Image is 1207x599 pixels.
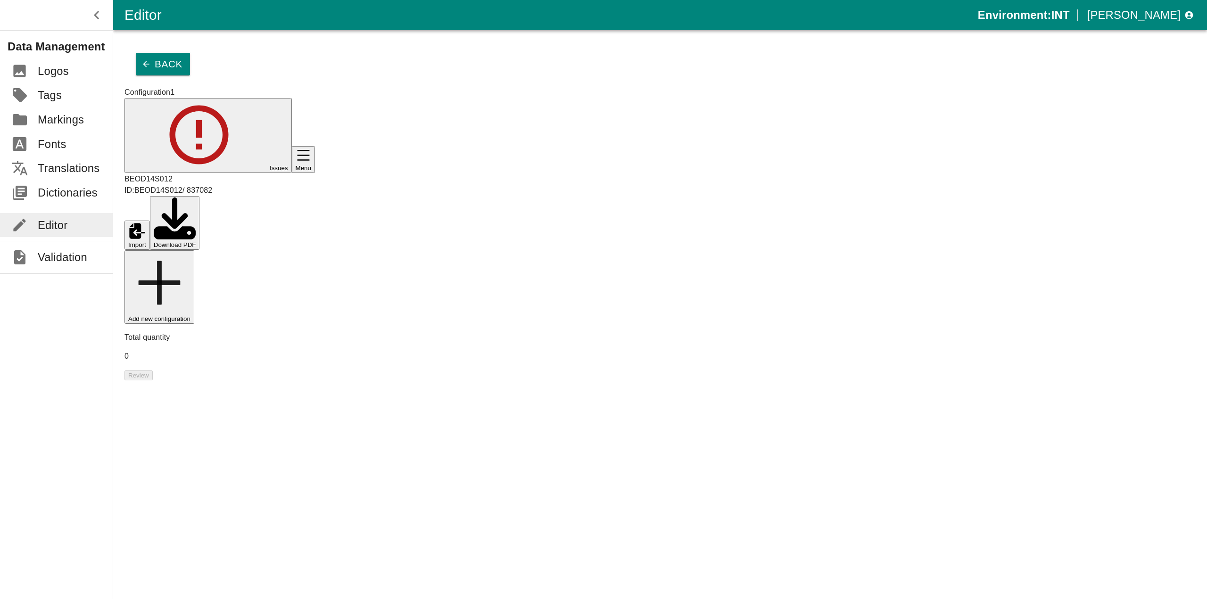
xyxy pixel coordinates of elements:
[978,7,1070,24] p: Environment: INT
[124,4,978,26] div: Editor
[124,87,1196,98] div: Configuration 1
[1083,4,1196,26] button: profile
[38,87,62,104] p: Tags
[124,185,1196,196] div: ID: BEOD14S012 / 837082
[38,111,84,128] p: Markings
[1087,7,1181,24] p: [PERSON_NAME]
[124,370,153,380] button: Review
[292,146,315,173] button: Menu
[38,184,98,201] p: Dictionaries
[124,98,292,173] button: Issues
[124,221,150,250] button: Import
[124,173,1196,185] div: BEOD14S012
[136,53,190,75] button: Back
[124,332,1196,343] p: Total quantity
[124,250,194,324] button: Add new configuration
[8,38,113,55] p: Data Management
[38,160,99,177] p: Translations
[38,249,87,266] p: Validation
[124,351,1196,362] p: 0
[38,63,69,80] p: Logos
[150,196,200,250] button: Download PDF
[38,136,66,153] p: Fonts
[38,217,67,234] p: Editor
